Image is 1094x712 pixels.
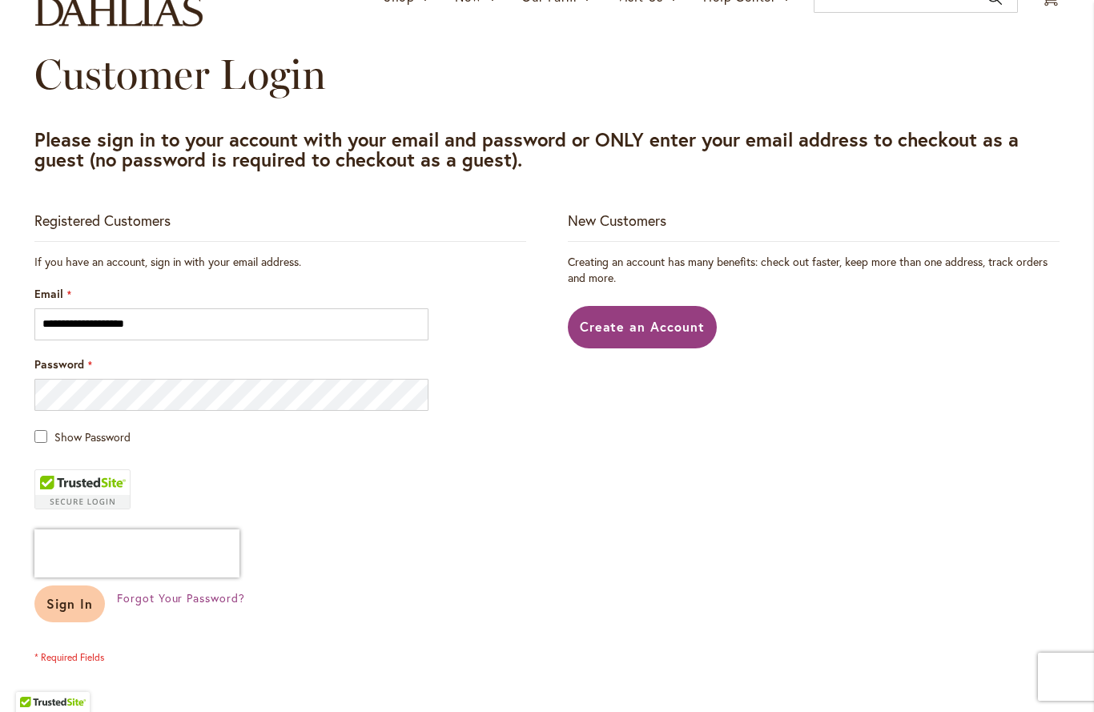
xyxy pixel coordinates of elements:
[34,254,526,270] div: If you have an account, sign in with your email address.
[12,655,57,700] iframe: Launch Accessibility Center
[34,49,326,99] span: Customer Login
[34,356,84,372] span: Password
[46,595,93,612] span: Sign In
[117,590,245,605] span: Forgot Your Password?
[34,469,131,509] div: TrustedSite Certified
[568,211,666,230] strong: New Customers
[117,590,245,606] a: Forgot Your Password?
[34,211,171,230] strong: Registered Customers
[54,429,131,444] span: Show Password
[34,127,1019,172] strong: Please sign in to your account with your email and password or ONLY enter your email address to c...
[568,306,718,348] a: Create an Account
[580,318,706,335] span: Create an Account
[34,585,105,622] button: Sign In
[568,254,1060,286] p: Creating an account has many benefits: check out faster, keep more than one address, track orders...
[34,529,239,577] iframe: reCAPTCHA
[34,286,63,301] span: Email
